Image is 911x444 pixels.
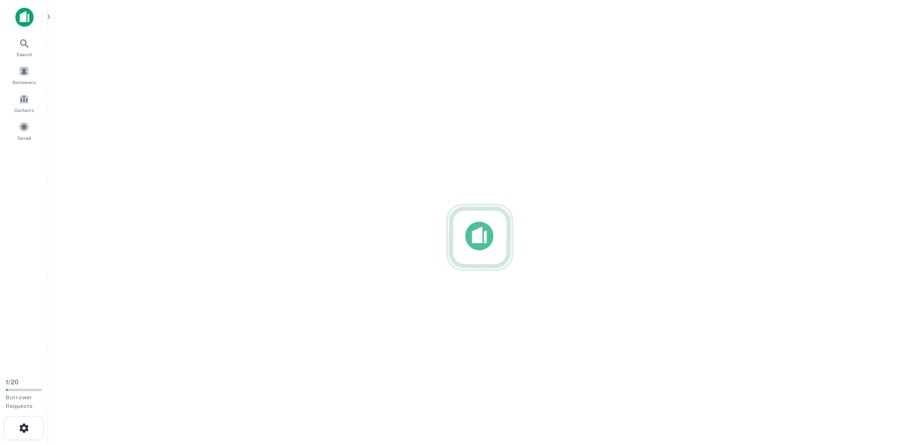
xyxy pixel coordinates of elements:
[3,118,45,144] a: Saved
[3,90,45,116] a: Contacts
[6,394,33,409] span: Borrower Requests
[17,134,31,142] span: Saved
[3,62,45,88] a: Borrowers
[863,367,911,413] iframe: Chat Widget
[3,34,45,60] a: Search
[14,106,34,114] span: Contacts
[6,379,19,386] span: 1 / 20
[12,78,36,86] span: Borrowers
[16,50,32,58] span: Search
[15,8,34,27] img: capitalize-icon.png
